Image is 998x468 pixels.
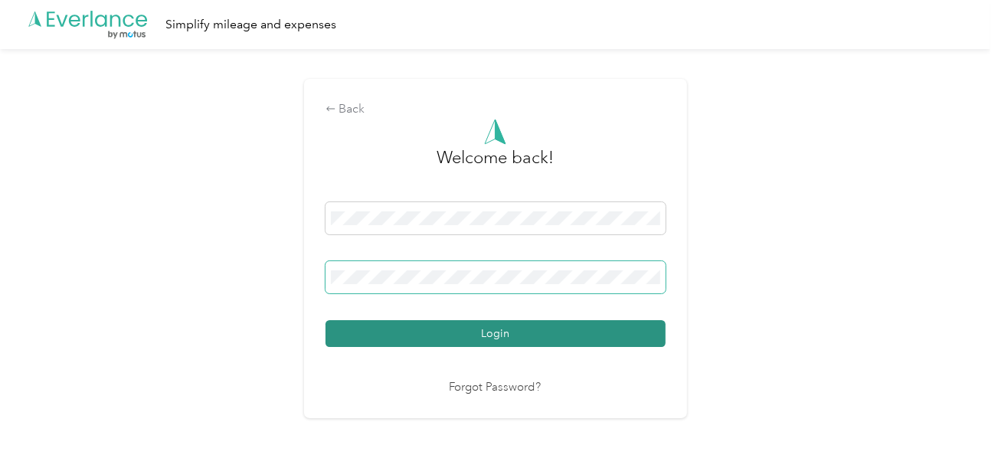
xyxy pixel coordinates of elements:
[165,15,336,34] div: Simplify mileage and expenses
[326,320,666,347] button: Login
[450,379,542,397] a: Forgot Password?
[912,382,998,468] iframe: Everlance-gr Chat Button Frame
[326,100,666,119] div: Back
[437,145,554,186] h3: greeting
